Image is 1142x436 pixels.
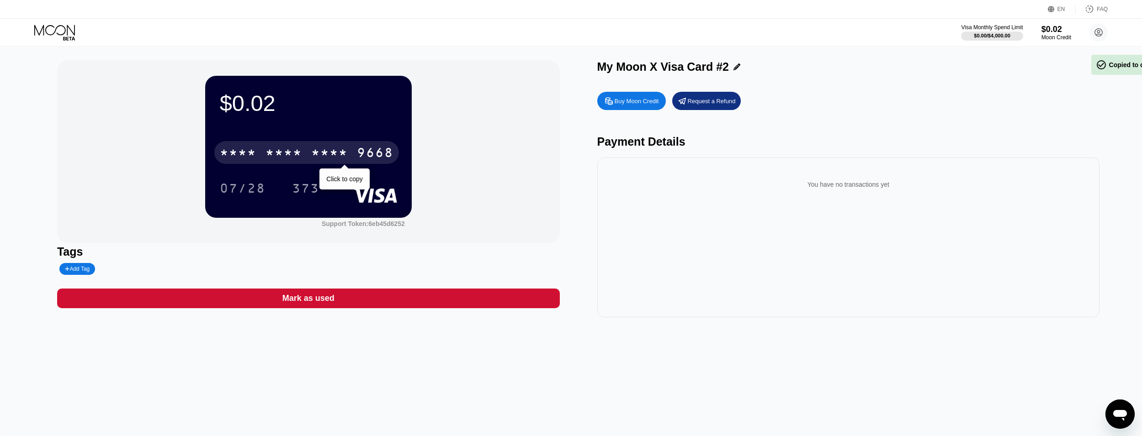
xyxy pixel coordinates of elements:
[1048,5,1076,14] div: EN
[1057,6,1065,12] div: EN
[961,24,1023,31] div: Visa Monthly Spend Limit
[292,182,319,197] div: 373
[605,172,1093,197] div: You have no transactions yet
[1097,6,1108,12] div: FAQ
[974,33,1010,38] div: $0.00 / $4,000.00
[615,97,659,105] div: Buy Moon Credit
[59,263,95,275] div: Add Tag
[597,60,729,74] div: My Moon X Visa Card #2
[1076,5,1108,14] div: FAQ
[597,135,1100,148] div: Payment Details
[688,97,736,105] div: Request a Refund
[1041,25,1071,41] div: $0.02Moon Credit
[597,92,666,110] div: Buy Moon Credit
[326,175,362,183] div: Click to copy
[57,245,560,258] div: Tags
[1096,59,1107,70] span: 
[322,220,405,227] div: Support Token: 6eb45d6252
[220,90,397,116] div: $0.02
[213,177,272,200] div: 07/28
[961,24,1023,41] div: Visa Monthly Spend Limit$0.00/$4,000.00
[1105,399,1135,429] iframe: Nút để khởi chạy cửa sổ nhắn tin
[282,293,335,304] div: Mark as used
[285,177,326,200] div: 373
[57,289,560,308] div: Mark as used
[357,147,393,161] div: 9668
[322,220,405,227] div: Support Token:6eb45d6252
[65,266,90,272] div: Add Tag
[672,92,741,110] div: Request a Refund
[1041,34,1071,41] div: Moon Credit
[1041,25,1071,34] div: $0.02
[220,182,266,197] div: 07/28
